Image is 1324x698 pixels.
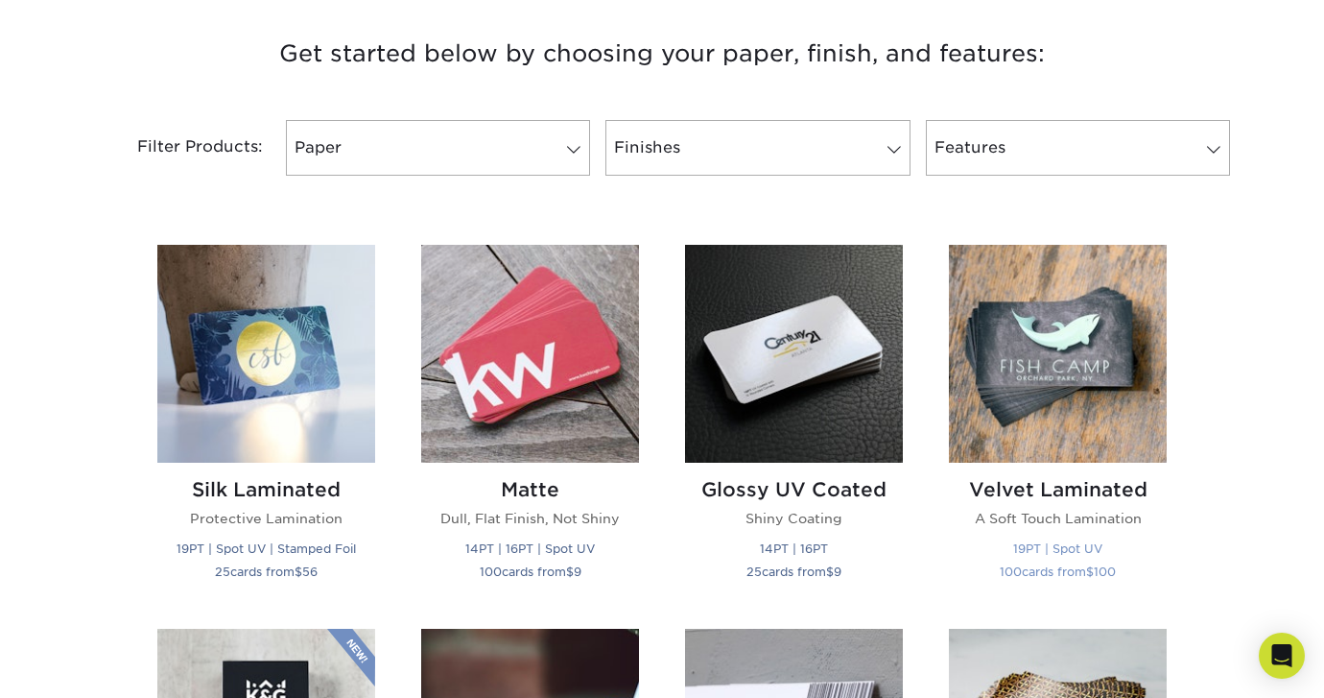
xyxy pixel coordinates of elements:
small: 14PT | 16PT [760,542,828,556]
img: New Product [327,629,375,686]
span: $ [295,565,302,579]
p: A Soft Touch Lamination [949,509,1167,528]
div: Filter Products: [86,120,278,176]
a: Features [926,120,1230,176]
p: Protective Lamination [157,509,375,528]
span: $ [1086,565,1094,579]
small: 19PT | Spot UV | Stamped Foil [177,542,356,556]
img: Glossy UV Coated Business Cards [685,245,903,463]
span: 100 [1000,565,1022,579]
img: Matte Business Cards [421,245,639,463]
p: Shiny Coating [685,509,903,528]
span: 9 [834,565,841,579]
h2: Velvet Laminated [949,478,1167,501]
span: 100 [1094,565,1116,579]
div: Open Intercom Messenger [1259,633,1305,679]
img: Silk Laminated Business Cards [157,245,375,463]
small: 19PT | Spot UV [1013,542,1102,556]
a: Paper [286,120,590,176]
span: 25 [215,565,230,579]
a: Silk Laminated Business Cards Silk Laminated Protective Lamination 19PT | Spot UV | Stamped Foil ... [157,245,375,605]
span: 25 [746,565,762,579]
h2: Matte [421,478,639,501]
small: cards from [1000,565,1116,579]
small: cards from [746,565,841,579]
span: 56 [302,565,318,579]
small: 14PT | 16PT | Spot UV [465,542,595,556]
a: Velvet Laminated Business Cards Velvet Laminated A Soft Touch Lamination 19PT | Spot UV 100cards ... [949,245,1167,605]
h2: Glossy UV Coated [685,478,903,501]
img: Velvet Laminated Business Cards [949,245,1167,463]
span: 100 [480,565,502,579]
a: Matte Business Cards Matte Dull, Flat Finish, Not Shiny 14PT | 16PT | Spot UV 100cards from$9 [421,245,639,605]
a: Finishes [605,120,910,176]
span: $ [826,565,834,579]
small: cards from [215,565,318,579]
h3: Get started below by choosing your paper, finish, and features: [101,11,1223,97]
span: 9 [574,565,581,579]
span: $ [566,565,574,579]
h2: Silk Laminated [157,478,375,501]
a: Glossy UV Coated Business Cards Glossy UV Coated Shiny Coating 14PT | 16PT 25cards from$9 [685,245,903,605]
p: Dull, Flat Finish, Not Shiny [421,509,639,528]
small: cards from [480,565,581,579]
